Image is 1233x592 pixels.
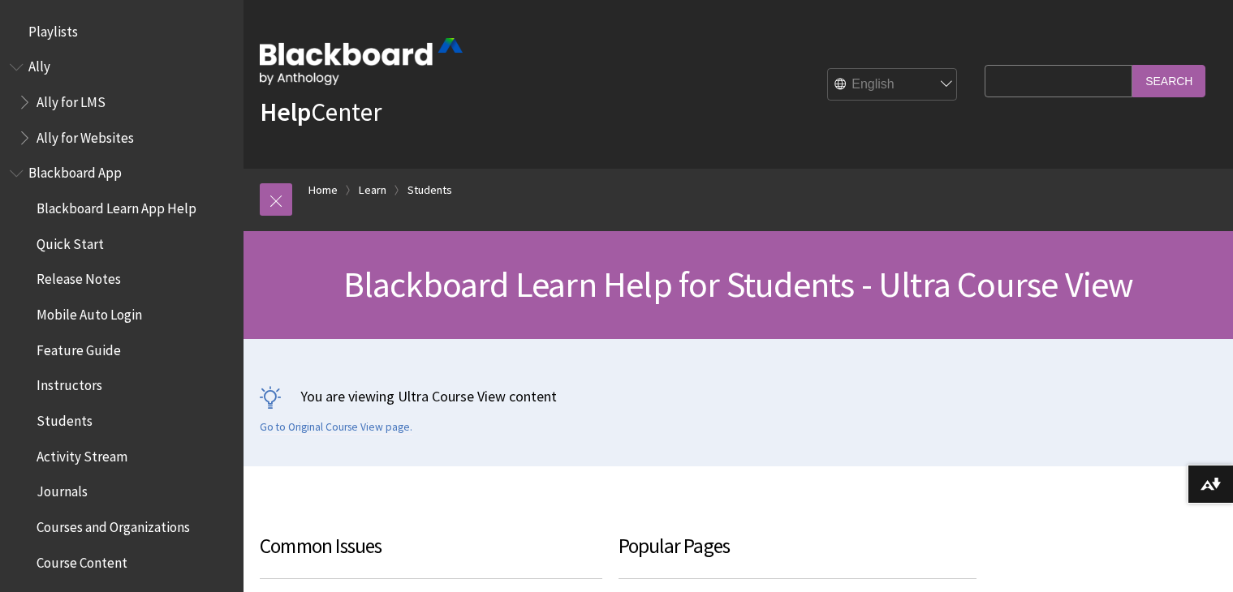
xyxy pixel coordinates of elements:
span: Course Content [37,549,127,571]
h3: Popular Pages [619,531,977,579]
a: Go to Original Course View page. [260,420,412,435]
a: Home [308,180,338,200]
span: Blackboard App [28,160,122,182]
span: Ally for Websites [37,124,134,146]
span: Feature Guide [37,337,121,358]
span: Ally [28,54,50,75]
span: Courses and Organizations [37,513,190,535]
span: Students [37,407,93,429]
span: Blackboard Learn Help for Students - Ultra Course View [343,262,1134,307]
nav: Book outline for Anthology Ally Help [10,54,234,152]
span: Journals [37,478,88,500]
a: Learn [359,180,386,200]
p: You are viewing Ultra Course View content [260,386,1217,406]
strong: Help [260,96,311,128]
select: Site Language Selector [828,69,958,101]
nav: Book outline for Playlists [10,18,234,45]
span: Playlists [28,18,78,40]
span: Blackboard Learn App Help [37,195,196,217]
span: Mobile Auto Login [37,301,142,323]
span: Instructors [37,372,102,394]
input: Search [1132,65,1205,97]
span: Activity Stream [37,443,127,465]
span: Quick Start [37,230,104,252]
a: Students [407,180,452,200]
span: Release Notes [37,266,121,288]
h3: Common Issues [260,531,602,579]
img: Blackboard by Anthology [260,38,463,85]
a: HelpCenter [260,96,382,128]
span: Ally for LMS [37,88,106,110]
